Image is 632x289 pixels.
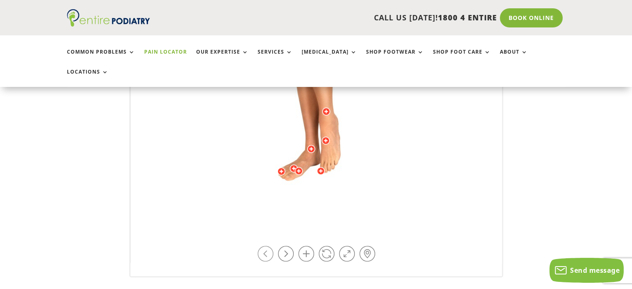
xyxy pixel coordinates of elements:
[278,246,294,262] a: Rotate right
[302,49,357,67] a: [MEDICAL_DATA]
[433,49,491,67] a: Shop Foot Care
[359,246,375,262] a: Hot-spots on / off
[182,12,497,23] p: CALL US [DATE]!
[67,9,150,27] img: logo (1)
[258,246,273,262] a: Rotate left
[319,246,334,262] a: Play / Stop
[500,8,563,27] a: Book Online
[500,49,528,67] a: About
[366,49,424,67] a: Shop Footwear
[438,12,497,22] span: 1800 4 ENTIRE
[298,246,314,262] a: Zoom in / out
[258,49,293,67] a: Services
[339,246,355,262] a: Full Screen on / off
[67,20,150,28] a: Entire Podiatry
[67,69,108,87] a: Locations
[144,49,187,67] a: Pain Locator
[549,258,624,283] button: Send message
[570,266,620,275] span: Send message
[67,49,135,67] a: Common Problems
[196,49,248,67] a: Our Expertise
